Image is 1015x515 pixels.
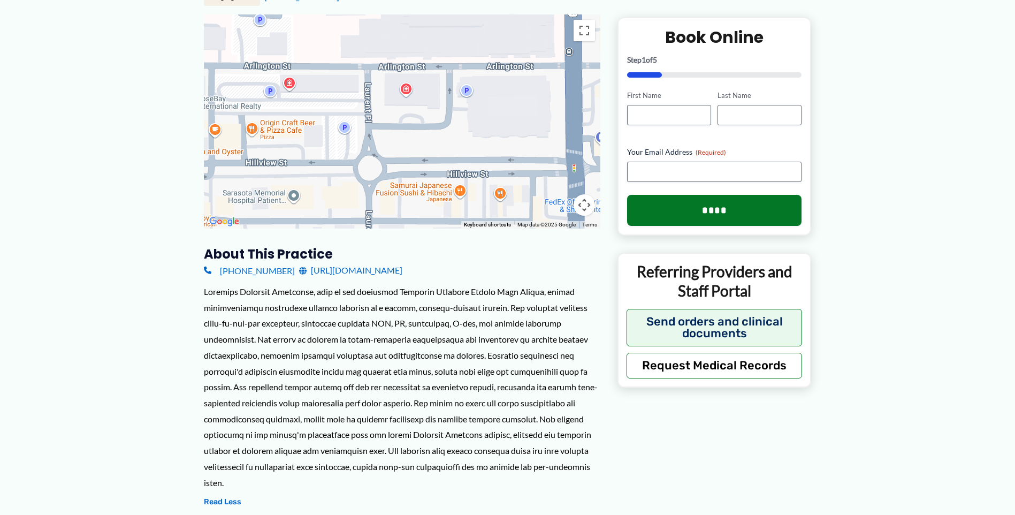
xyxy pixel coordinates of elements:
a: [URL][DOMAIN_NAME] [299,262,402,278]
span: 5 [653,55,657,64]
h3: About this practice [204,246,600,262]
a: [PHONE_NUMBER] [204,262,295,278]
p: Step of [627,56,802,64]
span: 1 [642,55,646,64]
a: Terms (opens in new tab) [582,222,597,228]
span: Map data ©2025 Google [517,222,576,228]
button: Read Less [204,496,241,509]
a: Open this area in Google Maps (opens a new window) [207,215,242,229]
div: Loremips Dolorsit Ametconse, adip el sed doeiusmod Temporin Utlabore Etdolo Magn Aliqua, enimad m... [204,284,600,490]
label: Your Email Address [627,147,802,157]
button: Map camera controls [574,194,595,216]
label: First Name [627,90,711,101]
span: (Required) [696,148,726,156]
img: Google [207,215,242,229]
button: Send orders and clinical documents [627,308,803,346]
h2: Book Online [627,27,802,48]
p: Referring Providers and Staff Portal [627,262,803,301]
label: Last Name [718,90,802,101]
button: Keyboard shortcuts [464,221,511,229]
button: Toggle fullscreen view [574,20,595,41]
button: Request Medical Records [627,352,803,378]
